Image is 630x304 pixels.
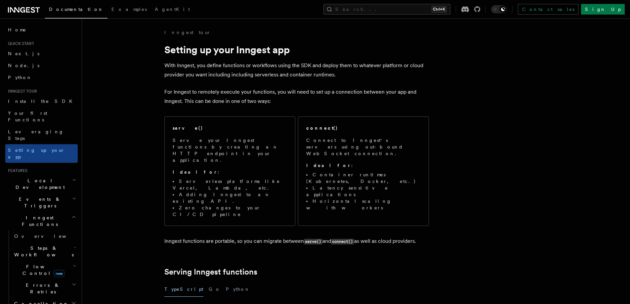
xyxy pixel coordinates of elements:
a: Home [5,24,78,36]
h2: serve() [173,125,203,131]
a: connect()Connect to Inngest's servers using out-bound WebSocket connection.Ideal for:Container ru... [298,116,429,226]
button: Errors & Retries [12,279,78,298]
span: Next.js [8,51,39,56]
li: Serverless platforms like Vercel, Lambda, etc. [173,178,287,191]
a: AgentKit [151,2,194,18]
span: Examples [111,7,147,12]
p: For Inngest to remotely execute your functions, you will need to set up a connection between your... [164,87,429,106]
a: Setting up your app [5,144,78,163]
li: Horizontal scaling with workers [306,198,421,211]
p: Connect to Inngest's servers using out-bound WebSocket connection. [306,137,421,157]
kbd: Ctrl+K [432,6,446,13]
span: Steps & Workflows [12,245,74,258]
h1: Setting up your Inngest app [164,44,429,56]
a: Inngest tour [164,29,211,36]
p: Serve your Inngest functions by creating an HTTP endpoint in your application. [173,137,287,163]
span: Local Development [5,177,72,191]
li: Container runtimes (Kubernetes, Docker, etc.) [306,171,421,185]
a: Next.js [5,48,78,60]
p: With Inngest, you define functions or workflows using the SDK and deploy them to whatever platfor... [164,61,429,79]
button: Steps & Workflows [12,242,78,261]
span: Overview [14,234,82,239]
a: Overview [12,230,78,242]
button: TypeScript [164,282,203,297]
strong: Ideal for [306,163,351,168]
span: Errors & Retries [12,282,72,295]
span: new [54,270,64,277]
code: serve() [304,239,322,244]
p: Inngest functions are portable, so you can migrate between and as well as cloud providers. [164,237,429,246]
span: Flow Control [12,263,73,277]
span: Setting up your app [8,148,65,159]
p: : [306,162,421,169]
button: Flow Controlnew [12,261,78,279]
a: Leveraging Steps [5,126,78,144]
a: Node.js [5,60,78,71]
a: Serving Inngest functions [164,267,257,277]
button: Search...Ctrl+K [323,4,450,15]
h2: connect() [306,125,338,131]
span: Node.js [8,63,39,68]
a: Install the SDK [5,95,78,107]
a: serve()Serve your Inngest functions by creating an HTTP endpoint in your application.Ideal for:Se... [164,116,295,226]
span: Events & Triggers [5,196,72,209]
li: Adding Inngest to an existing API. [173,191,287,204]
span: Home [8,26,26,33]
button: Toggle dark mode [491,5,507,13]
a: Your first Functions [5,107,78,126]
button: Python [226,282,250,297]
button: Events & Triggers [5,193,78,212]
li: Latency sensitive applications [306,185,421,198]
li: Zero changes to your CI/CD pipeline [173,204,287,218]
button: Go [209,282,221,297]
span: Leveraging Steps [8,129,64,141]
span: Quick start [5,41,34,46]
a: Documentation [45,2,107,19]
span: Install the SDK [8,99,76,104]
span: AgentKit [155,7,190,12]
p: : [173,169,287,175]
span: Documentation [49,7,104,12]
button: Inngest Functions [5,212,78,230]
span: Inngest Functions [5,214,71,228]
code: connect() [331,239,354,244]
span: Your first Functions [8,110,47,122]
span: Features [5,168,27,173]
a: Python [5,71,78,83]
strong: Ideal for [173,169,218,175]
a: Contact sales [518,4,578,15]
button: Local Development [5,175,78,193]
span: Inngest tour [5,89,37,94]
a: Sign Up [581,4,625,15]
a: Examples [107,2,151,18]
span: Python [8,75,32,80]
